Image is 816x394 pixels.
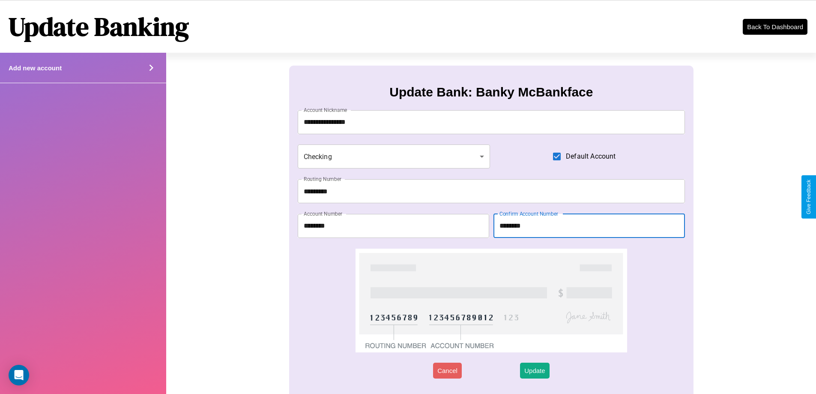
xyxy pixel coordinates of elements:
div: Open Intercom Messenger [9,365,29,385]
label: Routing Number [304,175,341,183]
img: check [356,249,627,352]
div: Checking [298,144,490,168]
label: Account Nickname [304,106,347,114]
button: Back To Dashboard [743,19,807,35]
h4: Add new account [9,64,62,72]
h3: Update Bank: Banky McBankface [389,85,593,99]
div: Give Feedback [806,180,812,214]
h1: Update Banking [9,9,189,44]
span: Default Account [566,151,616,162]
button: Cancel [433,363,462,379]
label: Account Number [304,210,342,217]
button: Update [520,363,549,379]
label: Confirm Account Number [499,210,558,217]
